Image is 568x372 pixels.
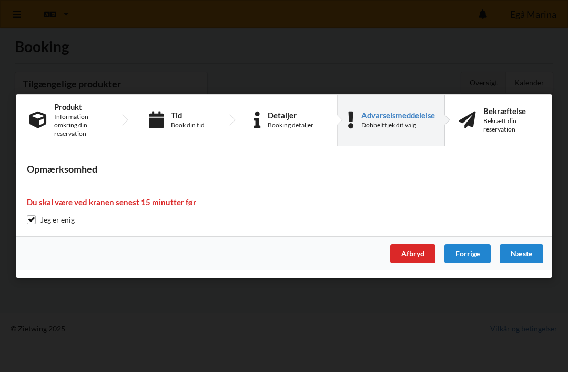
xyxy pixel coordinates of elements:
div: Advarselsmeddelelse [361,111,435,119]
div: Dobbelttjek dit valg [361,121,435,129]
div: Detaljer [268,111,313,119]
div: Information omkring din reservation [54,113,109,138]
div: Forrige [444,244,491,263]
div: Book din tid [171,121,205,129]
div: Booking detaljer [268,121,313,129]
h3: Opmærksomhed [27,163,541,175]
div: Bekræft din reservation [483,117,539,134]
div: Produkt [54,103,109,111]
div: Næste [500,244,543,263]
div: Afbryd [390,244,435,263]
h4: Du skal være ved kranen senest 15 minutter før [27,197,541,207]
div: Tid [171,111,205,119]
label: Jeg er enig [27,215,75,224]
div: Bekræftelse [483,107,539,115]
